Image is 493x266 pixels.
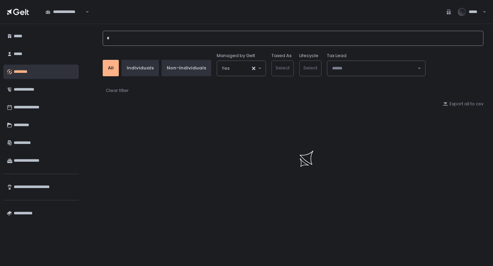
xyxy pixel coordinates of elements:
[105,87,129,94] button: Clear filter
[217,61,266,76] div: Search for option
[222,65,230,72] span: Yes
[230,65,251,72] input: Search for option
[252,67,255,70] button: Clear Selected
[108,65,114,71] div: All
[327,61,425,76] div: Search for option
[162,60,211,76] button: Non-Individuals
[332,65,417,72] input: Search for option
[41,5,89,19] div: Search for option
[217,53,255,59] span: Managed by Gelt
[103,60,119,76] button: All
[276,65,290,71] span: Select
[271,53,292,59] label: Taxed As
[327,53,346,59] span: Tax Lead
[299,53,318,59] label: Lifecycle
[443,101,483,107] button: Export all to csv
[106,88,129,94] div: Clear filter
[127,65,154,71] div: Individuals
[167,65,206,71] div: Non-Individuals
[122,60,159,76] button: Individuals
[303,65,317,71] span: Select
